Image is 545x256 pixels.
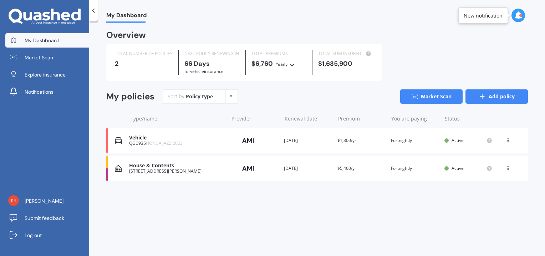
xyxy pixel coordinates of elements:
span: Active [452,165,464,171]
a: Add policy [465,89,528,104]
a: Market Scan [400,89,463,104]
div: $6,760 [251,60,307,68]
span: Explore insurance [25,71,66,78]
a: Submit feedback [5,211,89,225]
div: TOTAL SUM INSURED [318,50,373,57]
span: HONDA JAZZ 2023 [146,140,183,146]
div: New notification [464,12,503,19]
div: Renewal date [285,115,332,122]
div: [DATE] [284,137,332,144]
div: [STREET_ADDRESS][PERSON_NAME] [129,169,225,174]
a: Explore insurance [5,68,89,82]
div: Overview [106,31,146,39]
span: Log out [25,232,42,239]
span: My Dashboard [25,37,59,44]
div: You are paying [391,115,439,122]
div: $1,635,900 [318,60,373,67]
div: Fortnightly [391,165,439,172]
div: QGC935 [129,141,225,146]
div: TOTAL PREMIUMS [251,50,307,57]
div: 2 [115,60,173,67]
div: NEXT POLICY RENEWING IN [184,50,240,57]
span: $5,460/yr [337,165,356,171]
span: $1,300/yr [337,137,356,143]
div: Vehicle [129,135,225,141]
span: Notifications [25,88,54,95]
div: TOTAL NUMBER OF POLICIES [115,50,173,57]
div: Yearly [276,61,288,68]
img: e7289c80aac77cc63ec7eae07b83b1ef [8,195,19,206]
div: Provider [231,115,279,122]
div: Policy type [186,93,213,100]
div: House & Contents [129,163,225,169]
div: Fortnightly [391,137,439,144]
span: My Dashboard [106,12,147,21]
a: Notifications [5,85,89,99]
b: 66 Days [184,59,210,68]
span: for Vehicle insurance [184,68,224,74]
img: Vehicle [115,137,122,144]
a: Market Scan [5,50,89,65]
img: AMI [230,134,266,147]
div: Status [445,115,492,122]
a: [PERSON_NAME] [5,194,89,208]
div: [DATE] [284,165,332,172]
a: My Dashboard [5,33,89,48]
div: Premium [338,115,386,122]
span: Active [452,137,464,143]
img: AMI [230,162,266,175]
div: My policies [106,92,154,102]
a: Log out [5,228,89,242]
span: Market Scan [25,54,53,61]
img: House & Contents [115,165,122,172]
span: [PERSON_NAME] [25,197,63,205]
div: Sort by: [168,93,213,100]
span: Submit feedback [25,215,64,222]
div: Type/name [131,115,226,122]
